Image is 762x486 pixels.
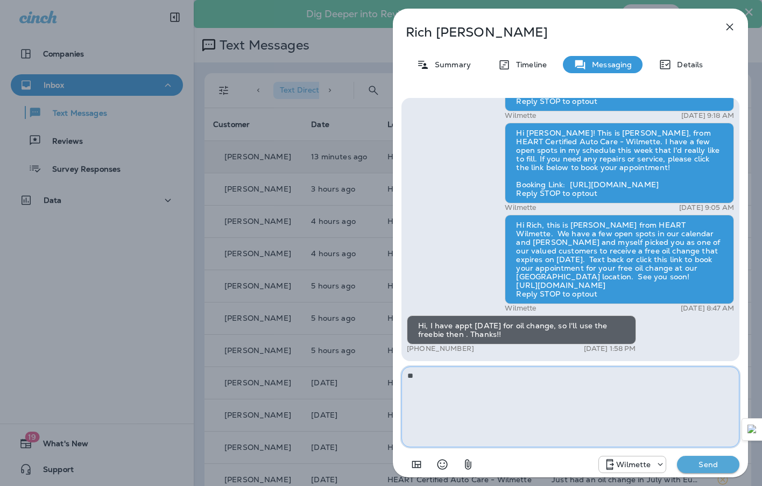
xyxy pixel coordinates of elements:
p: [PHONE_NUMBER] [407,344,474,353]
p: Rich [PERSON_NAME] [406,25,700,40]
div: Hi [PERSON_NAME]! This is [PERSON_NAME], from HEART Certified Auto Care - Wilmette. I have a few ... [505,123,734,203]
p: Timeline [511,60,547,69]
div: Hi Rich, this is [PERSON_NAME] from HEART Wilmette. We have a few open spots in our calendar and ... [505,215,734,304]
p: Wilmette [616,460,651,469]
button: Add in a premade template [406,454,427,475]
p: [DATE] 1:58 PM [584,344,636,353]
p: Wilmette [505,203,536,212]
div: +1 (847) 865-9557 [599,458,666,471]
p: [DATE] 9:05 AM [679,203,734,212]
p: Summary [429,60,471,69]
p: Details [672,60,703,69]
button: Select an emoji [432,454,453,475]
p: Messaging [587,60,632,69]
p: [DATE] 8:47 AM [681,304,734,313]
button: Send [677,456,739,473]
p: Wilmette [505,304,536,313]
p: Send [686,460,731,469]
img: Detect Auto [747,425,757,434]
div: Hi, I have appt [DATE] for oil change, so I'll use the freebie then . Thanks!! [407,315,636,344]
p: [DATE] 9:18 AM [681,111,734,120]
p: Wilmette [505,111,536,120]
